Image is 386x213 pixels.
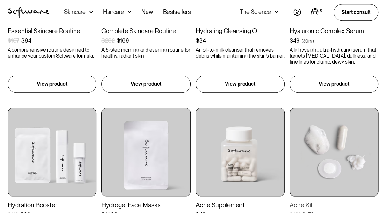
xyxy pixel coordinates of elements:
[131,80,161,88] p: View product
[196,201,285,209] div: Acne Supplement
[103,9,124,15] div: Haircare
[290,47,378,65] p: A lightweight, ultra-hydrating serum that targets [MEDICAL_DATA], dullness, and fine lines for pl...
[196,47,285,59] p: An oil-to-milk cleanser that removes debris while maintaining the skin’s barrier.
[225,80,255,88] p: View product
[117,37,129,44] div: $169
[37,80,67,88] p: View product
[64,9,86,15] div: Skincare
[311,8,324,17] a: Open empty cart
[8,7,49,18] a: home
[89,9,93,15] img: arrow down
[313,38,314,44] div: )
[319,80,349,88] p: View product
[101,201,190,209] div: Hydrogel Face Masks
[319,8,324,14] div: 0
[8,27,96,35] div: Essential Skincare Routine
[290,201,378,209] div: Acne Kit
[101,27,190,35] div: Complete Skincare Routine
[275,9,278,15] img: arrow down
[8,7,49,18] img: Software Logo
[101,47,190,59] p: A 5-step morning and evening routine for healthy, radiant skin
[334,4,378,20] a: Start consult
[240,9,271,15] div: The Science
[8,37,19,44] div: $107
[290,37,300,44] div: $49
[302,38,303,44] div: (
[290,27,378,35] div: Hyaluronic Complex Serum
[101,37,115,44] div: $262
[196,37,206,44] div: $34
[8,201,96,209] div: Hydration Booster
[128,9,131,15] img: arrow down
[303,38,313,44] div: 30ml
[8,47,96,59] p: A comprehensive routine designed to enhance your custom Software formula.
[21,37,31,44] div: $94
[196,27,285,35] div: Hydrating Cleansing Oil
